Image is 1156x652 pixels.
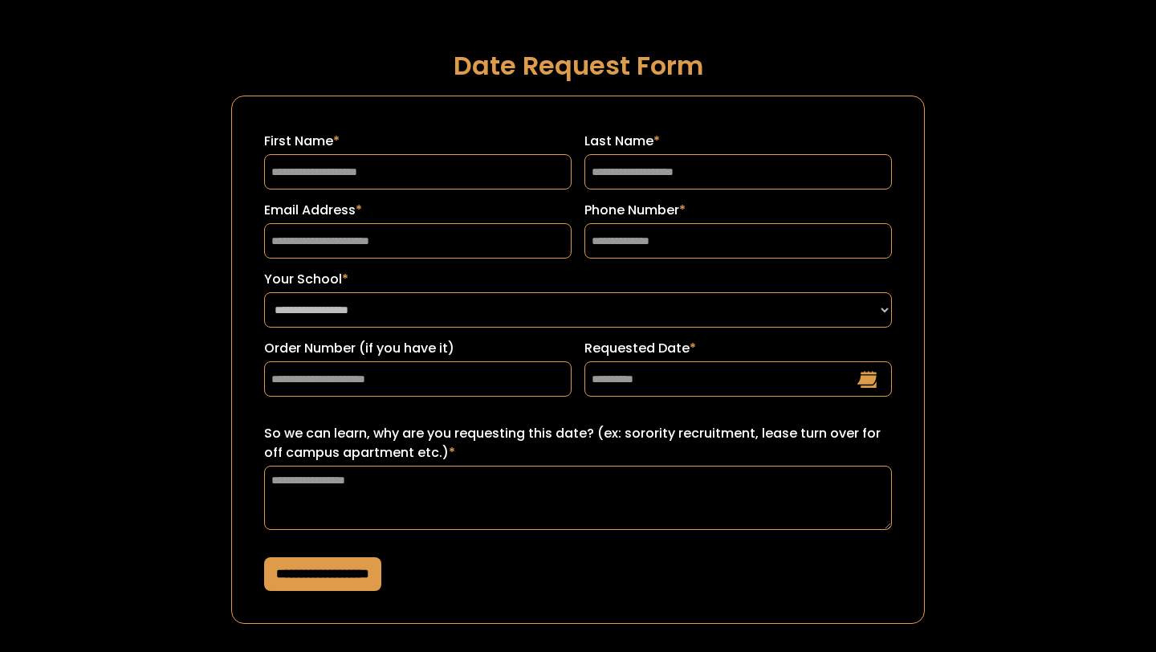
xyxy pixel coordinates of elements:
[264,424,892,463] label: So we can learn, why are you requesting this date? (ex: sorority recruitment, lease turn over for...
[584,201,892,220] label: Phone Number
[231,51,925,79] h1: Date Request Form
[584,132,892,151] label: Last Name
[264,201,572,220] label: Email Address
[264,339,572,358] label: Order Number (if you have it)
[584,339,892,358] label: Requested Date
[264,270,892,289] label: Your School
[264,132,572,151] label: First Name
